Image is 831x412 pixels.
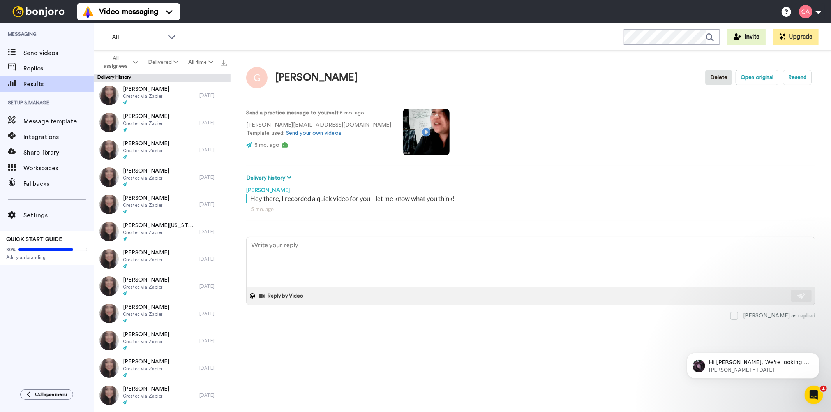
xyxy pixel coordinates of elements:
[23,64,94,73] span: Replies
[6,246,16,253] span: 80%
[123,93,169,99] span: Created via Zapier
[123,85,169,93] span: [PERSON_NAME]
[123,229,196,236] span: Created via Zapier
[705,70,732,85] button: Delete
[34,30,134,37] p: Message from Matt, sent 8w ago
[199,147,227,153] div: [DATE]
[123,338,169,345] span: Created via Zapier
[99,86,119,105] img: 0d52d79a-eacd-4be0-b409-3e762a74d3c6-thumb.jpg
[199,256,227,262] div: [DATE]
[123,284,169,290] span: Created via Zapier
[727,29,766,45] button: Invite
[123,222,196,229] span: [PERSON_NAME][US_STATE]
[94,327,231,354] a: [PERSON_NAME]Created via Zapier[DATE]
[99,304,119,323] img: 62cfe9f2-614d-4a28-bd10-6d5a4bc2110c-thumb.jpg
[286,130,341,136] a: Send your own videos
[23,164,94,173] span: Workspaces
[199,229,227,235] div: [DATE]
[123,276,169,284] span: [PERSON_NAME]
[6,237,62,242] span: QUICK START GUIDE
[99,358,119,378] img: 499d3afb-a1e2-49b8-939d-3fec6b33a278-thumb.jpg
[199,283,227,289] div: [DATE]
[250,194,813,203] div: Hey there, I recorded a quick video for you—let me know what you think!
[254,143,279,148] span: 5 mo. ago
[123,120,169,127] span: Created via Zapier
[123,366,169,372] span: Created via Zapier
[123,249,169,257] span: [PERSON_NAME]
[6,254,87,261] span: Add your branding
[123,140,169,148] span: [PERSON_NAME]
[199,201,227,208] div: [DATE]
[199,120,227,126] div: [DATE]
[82,5,94,18] img: vm-color.svg
[99,386,119,405] img: af6b5ffc-70f8-4f83-abd7-c49e981995f6-thumb.jpg
[143,55,183,69] button: Delivered
[675,336,831,391] iframe: Intercom notifications message
[94,218,231,245] a: [PERSON_NAME][US_STATE]Created via Zapier[DATE]
[94,273,231,300] a: [PERSON_NAME]Created via Zapier[DATE]
[218,56,229,68] button: Export all results that match these filters now.
[820,386,827,392] span: 1
[123,194,169,202] span: [PERSON_NAME]
[797,293,806,299] img: send-white.svg
[199,92,227,99] div: [DATE]
[99,140,119,160] img: 173d8678-c27d-40b5-ae10-dcf2d27519b4-thumb.jpg
[23,211,94,220] span: Settings
[23,117,94,126] span: Message template
[123,175,169,181] span: Created via Zapier
[736,70,778,85] button: Open original
[773,29,819,45] button: Upgrade
[199,174,227,180] div: [DATE]
[123,303,169,311] span: [PERSON_NAME]
[246,182,815,194] div: [PERSON_NAME]
[94,164,231,191] a: [PERSON_NAME]Created via Zapier[DATE]
[99,6,158,17] span: Video messaging
[94,245,231,273] a: [PERSON_NAME]Created via Zapier[DATE]
[199,392,227,398] div: [DATE]
[94,191,231,218] a: [PERSON_NAME]Created via Zapier[DATE]
[99,249,119,269] img: 4d2a3fd7-a41d-45b2-99d3-fd90da84b8c2-thumb.jpg
[23,79,94,89] span: Results
[99,167,119,187] img: 6237da8d-9779-49ad-b27e-d8f25678b295-thumb.jpg
[251,205,811,213] div: 5 mo. ago
[183,55,218,69] button: All time
[99,222,119,241] img: 9990db0a-7cdf-46b3-a253-8f8de6d9d09a-thumb.jpg
[275,72,358,83] div: [PERSON_NAME]
[94,82,231,109] a: [PERSON_NAME]Created via Zapier[DATE]
[94,354,231,382] a: [PERSON_NAME]Created via Zapier[DATE]
[783,70,812,85] button: Resend
[94,136,231,164] a: [PERSON_NAME]Created via Zapier[DATE]
[94,300,231,327] a: [PERSON_NAME]Created via Zapier[DATE]
[123,167,169,175] span: [PERSON_NAME]
[23,179,94,188] span: Fallbacks
[112,33,164,42] span: All
[123,358,169,366] span: [PERSON_NAME]
[743,312,815,320] div: [PERSON_NAME] as replied
[221,60,227,66] img: export.svg
[199,338,227,344] div: [DATE]
[123,113,169,120] span: [PERSON_NAME]
[20,389,73,400] button: Collapse menu
[94,74,231,82] div: Delivery History
[123,202,169,208] span: Created via Zapier
[199,310,227,317] div: [DATE]
[95,51,143,73] button: All assignees
[100,55,132,70] span: All assignees
[199,365,227,371] div: [DATE]
[34,23,134,114] span: Hi [PERSON_NAME], We're looking to spread the word about [PERSON_NAME] a bit further and we need ...
[123,311,169,317] span: Created via Zapier
[258,290,306,302] button: Reply by Video
[805,386,823,404] iframe: Intercom live chat
[246,174,294,182] button: Delivery history
[94,109,231,136] a: [PERSON_NAME]Created via Zapier[DATE]
[123,393,169,399] span: Created via Zapier
[246,110,339,116] strong: Send a practice message to yourself
[246,109,391,117] p: : 5 mo. ago
[94,382,231,409] a: [PERSON_NAME]Created via Zapier[DATE]
[99,113,119,132] img: 0612f7dd-e799-4925-880c-b005bb2183bc-thumb.jpg
[246,121,391,137] p: [PERSON_NAME][EMAIL_ADDRESS][DOMAIN_NAME] Template used:
[23,132,94,142] span: Integrations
